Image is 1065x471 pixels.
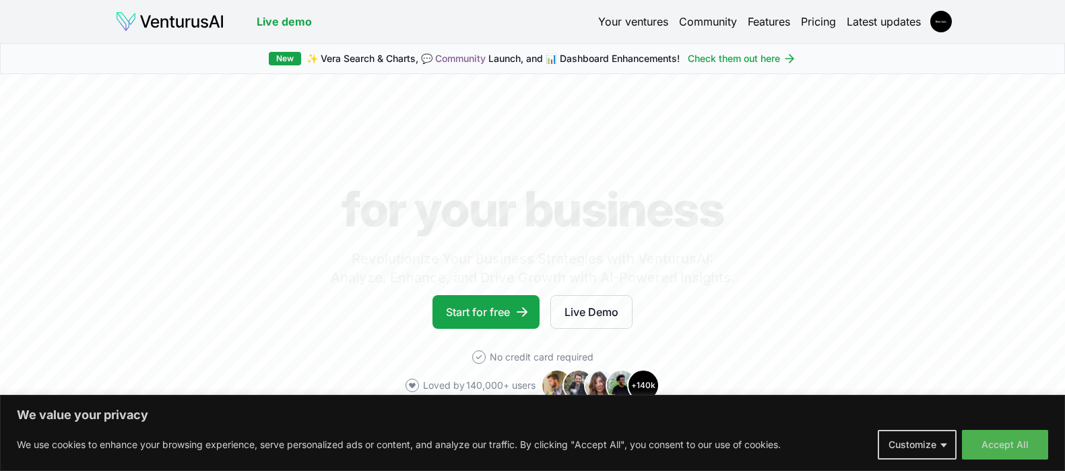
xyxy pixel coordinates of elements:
[847,13,921,30] a: Latest updates
[257,13,312,30] a: Live demo
[679,13,737,30] a: Community
[584,369,616,402] img: Avatar 3
[17,407,1048,423] p: We value your privacy
[598,13,668,30] a: Your ventures
[435,53,486,64] a: Community
[550,295,633,329] a: Live Demo
[606,369,638,402] img: Avatar 4
[748,13,790,30] a: Features
[878,430,957,460] button: Customize
[930,11,952,32] img: ACg8ocJVWQnp1LoW80xBSzNEzq3G0F6ljz-Vw5CsqdCdA9FNARU967Q=s96-c
[562,369,595,402] img: Avatar 2
[541,369,573,402] img: Avatar 1
[269,52,301,65] div: New
[17,437,781,453] p: We use cookies to enhance your browsing experience, serve personalized ads or content, and analyz...
[115,11,224,32] img: logo
[306,52,680,65] span: ✨ Vera Search & Charts, 💬 Launch, and 📊 Dashboard Enhancements!
[432,295,540,329] a: Start for free
[801,13,836,30] a: Pricing
[962,430,1048,460] button: Accept All
[688,52,796,65] a: Check them out here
